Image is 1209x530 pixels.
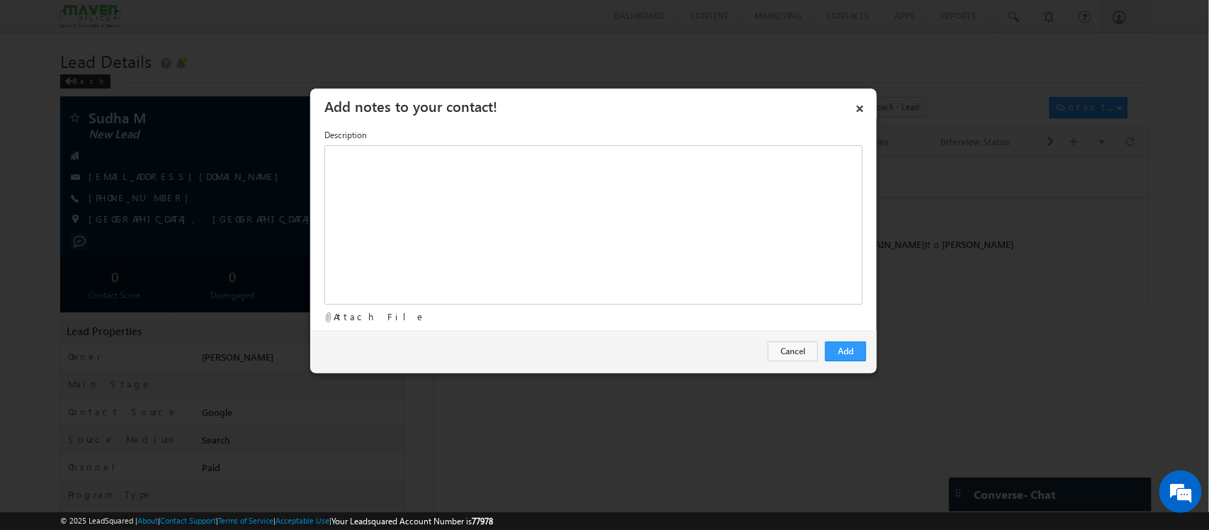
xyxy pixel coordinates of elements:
[44,124,76,137] span: [DATE]
[331,516,493,526] span: Your Leadsquared Account Number is
[848,94,872,118] a: ×
[218,516,273,525] a: Terms of Service
[244,16,272,28] div: All Time
[768,342,818,361] button: Cancel
[307,81,494,94] span: System([EMAIL_ADDRESS][DOMAIN_NAME])
[208,417,257,436] em: Submit
[269,94,300,106] span: System
[60,514,493,528] span: © 2025 LeadSquared | | | | |
[276,516,329,525] a: Acceptable Use
[324,94,872,118] h3: Add notes to your contact!
[91,124,617,137] div: .
[91,81,580,106] span: Contact Owner changed from to by through .
[213,11,232,32] span: Time
[44,98,86,111] span: 10:42 PM
[91,81,580,106] span: [PERSON_NAME]([EMAIL_ADDRESS][DOMAIN_NAME])
[14,55,60,68] div: [DATE]
[324,145,863,305] div: Rich Text Editor, Description-inline-editor-div
[160,516,216,525] a: Contact Support
[348,94,418,106] span: Automation
[216,124,281,136] span: details
[18,131,259,405] textarea: Type your message and click 'Submit'
[74,74,238,93] div: Leave a message
[825,342,866,361] button: Add
[324,129,863,142] label: Description
[44,81,76,94] span: [DATE]
[24,74,59,93] img: d_60004797649_company_0_60004797649
[472,516,493,526] span: 77978
[14,11,63,32] span: Activity Type
[232,7,266,41] div: Minimize live chat window
[74,16,115,28] div: 77 Selected
[44,140,86,153] span: 10:40 PM
[137,516,158,525] a: About
[91,124,205,136] span: Contact Capture:
[71,11,177,33] div: Sales Activity,Program,Email Bounced,Email Link Clicked,Email Marked Spam & 72 more..
[334,310,863,323] div: Attach File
